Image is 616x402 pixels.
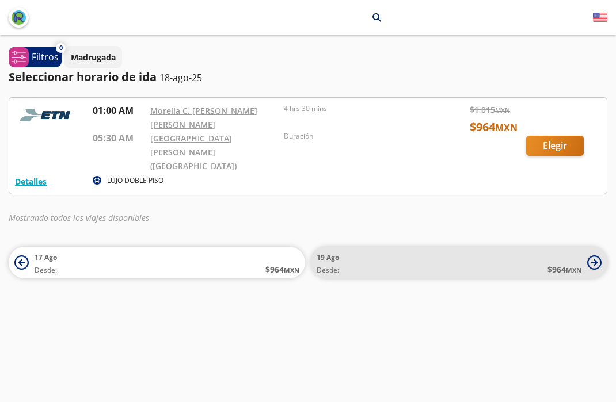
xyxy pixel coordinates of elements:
small: MXN [284,266,299,274]
p: Filtros [32,50,59,64]
span: Desde: [35,265,57,275]
p: Seleccionar horario de ida [9,68,157,86]
button: Madrugada [64,46,122,68]
span: 19 Ago [317,252,339,262]
em: Mostrando todos los viajes disponibles [9,212,149,223]
p: [GEOGRAPHIC_DATA] [282,12,364,24]
p: LUJO DOBLE PISO [107,175,163,186]
span: Desde: [317,265,339,275]
a: Morelia C. [PERSON_NAME] [PERSON_NAME] [150,105,257,130]
p: Morelia [238,12,268,24]
a: [GEOGRAPHIC_DATA][PERSON_NAME] ([GEOGRAPHIC_DATA]) [150,133,237,171]
button: back [9,7,29,28]
button: 17 AgoDesde:$964MXN [9,247,305,278]
small: MXN [566,266,581,274]
p: 18-ago-25 [159,71,202,85]
span: $ 964 [265,263,299,275]
p: Madrugada [71,51,116,63]
span: 17 Ago [35,252,57,262]
button: 19 AgoDesde:$964MXN [311,247,607,278]
span: $ 964 [547,263,581,275]
button: Detalles [15,175,47,187]
button: English [593,10,607,25]
span: 0 [59,43,63,53]
button: 0Filtros [9,47,62,67]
